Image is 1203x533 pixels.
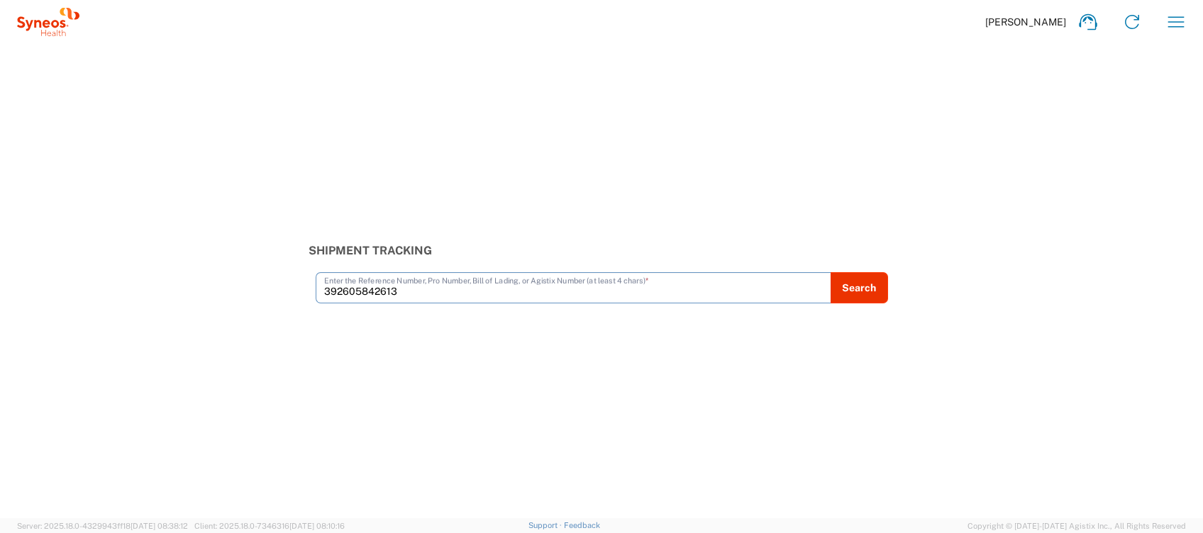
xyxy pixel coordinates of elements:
[564,521,600,529] a: Feedback
[309,244,895,257] h3: Shipment Tracking
[528,521,564,529] a: Support
[289,522,345,530] span: [DATE] 08:10:16
[985,16,1066,28] span: [PERSON_NAME]
[831,272,888,303] button: Search
[194,522,345,530] span: Client: 2025.18.0-7346316
[17,522,188,530] span: Server: 2025.18.0-4329943ff18
[131,522,188,530] span: [DATE] 08:38:12
[968,520,1186,532] span: Copyright © [DATE]-[DATE] Agistix Inc., All Rights Reserved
